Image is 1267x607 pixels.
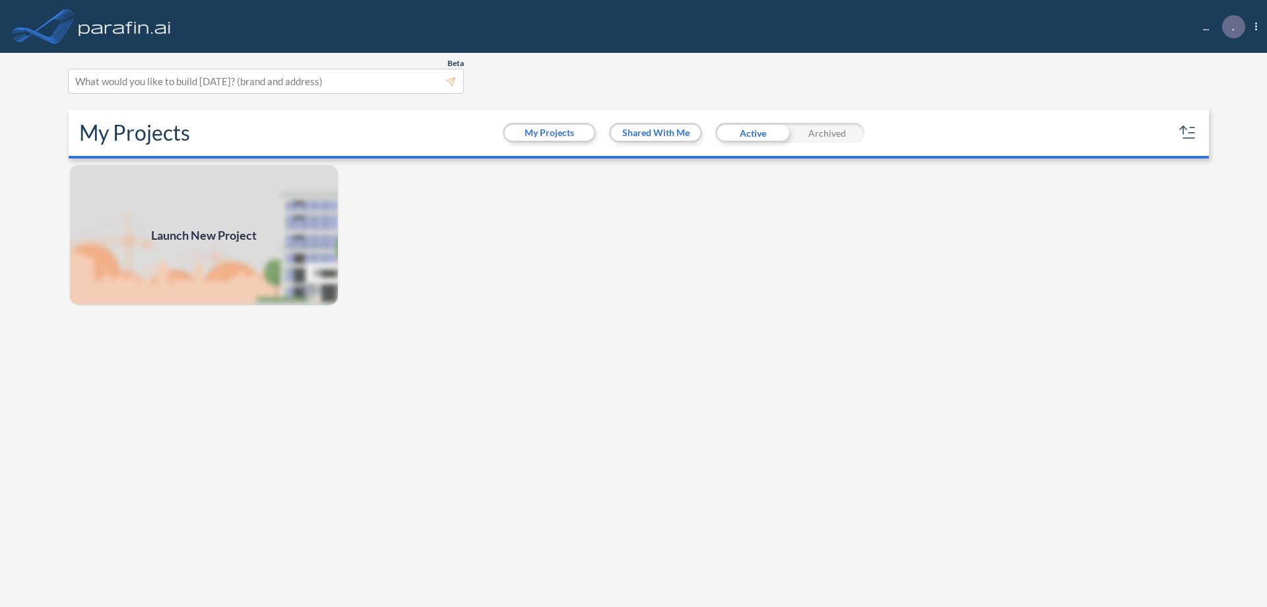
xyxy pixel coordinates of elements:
[69,164,339,306] img: add
[76,13,174,40] img: logo
[69,164,339,306] a: Launch New Project
[447,58,464,69] span: Beta
[715,123,790,143] div: Active
[790,123,864,143] div: Archived
[1232,20,1235,32] p: .
[79,120,190,145] h2: My Projects
[611,125,700,141] button: Shared With Me
[505,125,594,141] button: My Projects
[1183,15,1257,38] div: ...
[1177,122,1198,143] button: sort
[151,227,257,244] span: Launch New Project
